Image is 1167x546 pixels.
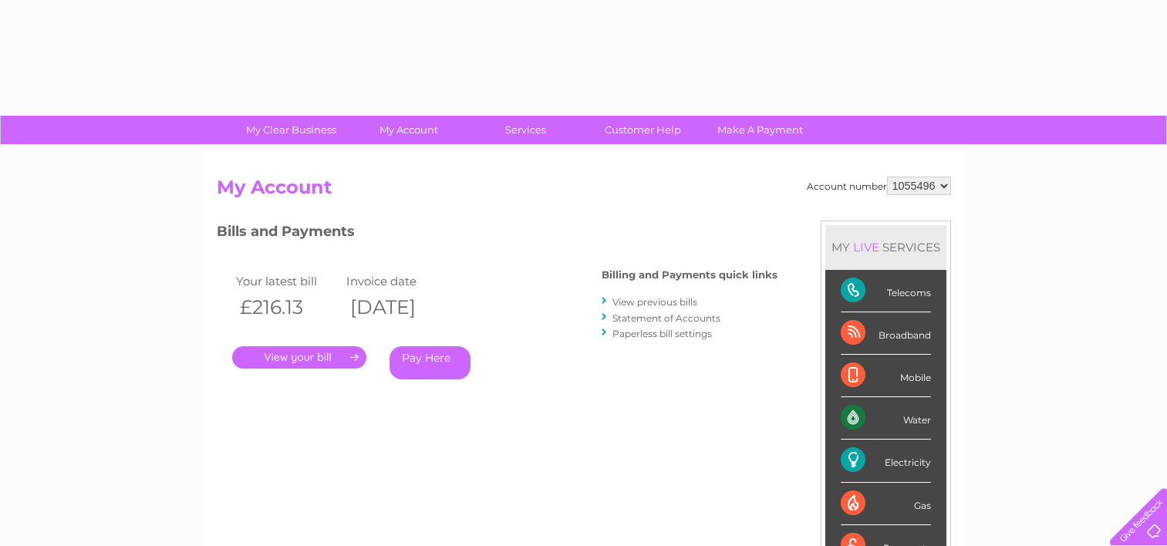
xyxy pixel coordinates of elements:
[462,116,589,144] a: Services
[612,296,697,308] a: View previous bills
[612,328,712,339] a: Paperless bill settings
[217,177,951,206] h2: My Account
[228,116,355,144] a: My Clear Business
[841,270,931,312] div: Telecoms
[217,221,777,248] h3: Bills and Payments
[841,355,931,397] div: Mobile
[579,116,707,144] a: Customer Help
[850,240,882,254] div: LIVE
[612,312,720,324] a: Statement of Accounts
[390,346,471,379] a: Pay Here
[696,116,824,144] a: Make A Payment
[602,269,777,281] h4: Billing and Payments quick links
[342,292,454,323] th: [DATE]
[841,397,931,440] div: Water
[342,271,454,292] td: Invoice date
[232,271,343,292] td: Your latest bill
[825,225,946,269] div: MY SERVICES
[345,116,472,144] a: My Account
[807,177,951,195] div: Account number
[841,483,931,525] div: Gas
[232,346,366,369] a: .
[232,292,343,323] th: £216.13
[841,312,931,355] div: Broadband
[841,440,931,482] div: Electricity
